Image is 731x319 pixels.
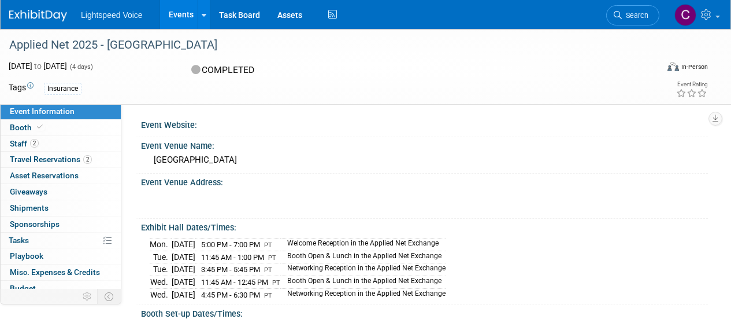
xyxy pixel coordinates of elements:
div: In-Person [681,63,708,71]
td: [DATE] [172,263,195,276]
a: Search [606,5,659,25]
span: Lightspeed Voice [81,10,143,20]
a: Misc. Expenses & Credits [1,265,121,280]
td: Personalize Event Tab Strip [77,289,98,304]
td: Wed. [150,276,172,289]
td: Welcome Reception in the Applied Net Exchange [280,239,446,251]
span: Event Information [10,107,75,116]
a: Event Information [1,104,121,119]
span: to [32,61,43,71]
td: [DATE] [172,288,195,300]
div: Exhibit Hall Dates/Times: [141,219,708,233]
span: (4 days) [69,63,93,71]
a: Budget [1,281,121,296]
td: Tue. [150,251,172,263]
span: Misc. Expenses & Credits [10,267,100,277]
td: [DATE] [172,251,195,263]
span: Travel Reservations [10,155,92,164]
span: 11:45 AM - 1:00 PM [201,253,264,262]
span: 2 [30,139,39,148]
td: Mon. [150,239,172,251]
span: Playbook [10,251,43,261]
div: Event Website: [141,116,708,131]
td: Tue. [150,263,172,276]
span: Booth [10,123,45,132]
div: Event Format [606,60,708,78]
div: Insurance [44,83,81,95]
span: 3:45 PM - 5:45 PM [201,265,260,274]
td: Networking Reception in the Applied Net Exchange [280,288,446,300]
span: 2 [83,155,92,164]
td: Booth Open & Lunch in the Applied Net Exchange [280,276,446,289]
i: Booth reservation complete [37,124,43,130]
div: Event Rating [676,82,707,87]
div: Event Venue Name: [141,137,708,152]
span: Shipments [10,203,49,212]
span: [DATE] [DATE] [9,61,67,71]
span: Asset Reservations [10,171,79,180]
a: Asset Reservations [1,168,121,184]
div: [GEOGRAPHIC_DATA] [150,151,699,169]
a: Sponsorships [1,217,121,232]
a: Travel Reservations2 [1,152,121,167]
div: Applied Net 2025 - [GEOGRAPHIC_DATA] [5,35,648,56]
img: ExhibitDay [9,10,67,21]
td: [DATE] [172,239,195,251]
td: Wed. [150,288,172,300]
span: PT [264,266,272,274]
td: Tags [9,82,34,95]
span: PT [268,254,276,262]
span: Search [622,11,648,20]
span: 5:00 PM - 7:00 PM [201,240,260,249]
span: Tasks [9,236,29,245]
a: Giveaways [1,184,121,200]
span: Budget [10,284,36,293]
img: Format-Inperson.png [667,62,679,71]
div: COMPLETED [188,60,409,80]
a: Staff2 [1,136,121,152]
div: Event Venue Address: [141,174,708,188]
td: Booth Open & Lunch in the Applied Net Exchange [280,251,446,263]
span: PT [264,292,272,299]
a: Booth [1,120,121,135]
td: Toggle Event Tabs [98,289,121,304]
img: Christopher Taylor [674,4,696,26]
td: Networking Reception in the Applied Net Exchange [280,263,446,276]
span: Sponsorships [10,219,60,229]
a: Tasks [1,233,121,248]
span: 11:45 AM - 12:45 PM [201,278,268,287]
a: Shipments [1,200,121,216]
span: PT [272,279,280,287]
span: PT [264,241,272,249]
a: Playbook [1,248,121,264]
span: Giveaways [10,187,47,196]
span: 4:45 PM - 6:30 PM [201,291,260,299]
span: Staff [10,139,39,148]
td: [DATE] [172,276,195,289]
